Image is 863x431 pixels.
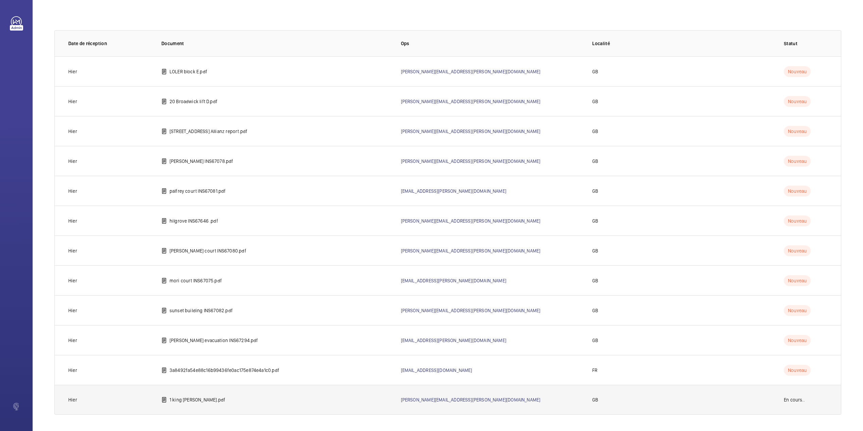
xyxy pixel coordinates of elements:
[401,278,506,283] a: [EMAIL_ADDRESS][PERSON_NAME][DOMAIN_NAME]
[68,68,77,75] p: Hier
[401,158,541,164] a: [PERSON_NAME][EMAIL_ADDRESS][PERSON_NAME][DOMAIN_NAME]
[401,248,541,254] a: [PERSON_NAME][EMAIL_ADDRESS][PERSON_NAME][DOMAIN_NAME]
[592,247,598,254] p: GB
[68,337,77,344] p: Hier
[170,128,247,135] p: [STREET_ADDRESS] Allianz report.pdf
[592,307,598,314] p: GB
[401,368,472,373] a: [EMAIL_ADDRESS][DOMAIN_NAME]
[68,158,77,165] p: Hier
[401,129,541,134] a: [PERSON_NAME][EMAIL_ADDRESS][PERSON_NAME][DOMAIN_NAME]
[170,98,217,105] p: 20 Broadwick lift D.pdf
[170,218,218,224] p: hilgrove INS67646 .pdf
[401,99,541,104] a: [PERSON_NAME][EMAIL_ADDRESS][PERSON_NAME][DOMAIN_NAME]
[784,245,811,256] p: Nouveau
[68,98,77,105] p: Hier
[170,247,246,254] p: [PERSON_NAME] court INS67080.pdf
[401,40,582,47] p: Ops
[784,156,811,167] p: Nouveau
[68,188,77,194] p: Hier
[170,396,225,403] p: 1 king [PERSON_NAME].pdf
[784,186,811,196] p: Nouveau
[401,338,506,343] a: [EMAIL_ADDRESS][PERSON_NAME][DOMAIN_NAME]
[68,128,77,135] p: Hier
[784,96,811,107] p: Nouveau
[170,337,258,344] p: [PERSON_NAME] evacuation INS67294.pdf
[592,277,598,284] p: GB
[401,69,541,74] a: [PERSON_NAME][EMAIL_ADDRESS][PERSON_NAME][DOMAIN_NAME]
[592,218,598,224] p: GB
[401,218,541,224] a: [PERSON_NAME][EMAIL_ADDRESS][PERSON_NAME][DOMAIN_NAME]
[592,68,598,75] p: GB
[592,337,598,344] p: GB
[592,40,773,47] p: Localité
[170,307,233,314] p: sunset building INS67082.pdf
[68,307,77,314] p: Hier
[170,68,207,75] p: LOLER block E.pdf
[170,158,233,165] p: [PERSON_NAME] INS67078.pdf
[592,367,597,374] p: FR
[161,40,390,47] p: Document
[68,40,151,47] p: Date de réception
[784,66,811,77] p: Nouveau
[68,396,77,403] p: Hier
[784,365,811,376] p: Nouveau
[68,277,77,284] p: Hier
[784,215,811,226] p: Nouveau
[592,158,598,165] p: GB
[784,126,811,137] p: Nouveau
[784,305,811,316] p: Nouveau
[784,275,811,286] p: Nouveau
[68,247,77,254] p: Hier
[401,308,541,313] a: [PERSON_NAME][EMAIL_ADDRESS][PERSON_NAME][DOMAIN_NAME]
[592,98,598,105] p: GB
[401,188,506,194] a: [EMAIL_ADDRESS][PERSON_NAME][DOMAIN_NAME]
[68,218,77,224] p: Hier
[170,367,279,374] p: 3a8492fa54e88c16b99436fe0ac175e874e4a1c0.pdf
[592,396,598,403] p: GB
[592,188,598,194] p: GB
[784,396,805,403] p: En cours..
[784,335,811,346] p: Nouveau
[170,277,222,284] p: mori court INS67075.pdf
[68,367,77,374] p: Hier
[592,128,598,135] p: GB
[170,188,226,194] p: palfrey court INS67081.pdf
[401,397,541,402] a: [PERSON_NAME][EMAIL_ADDRESS][PERSON_NAME][DOMAIN_NAME]
[784,40,827,47] p: Statut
